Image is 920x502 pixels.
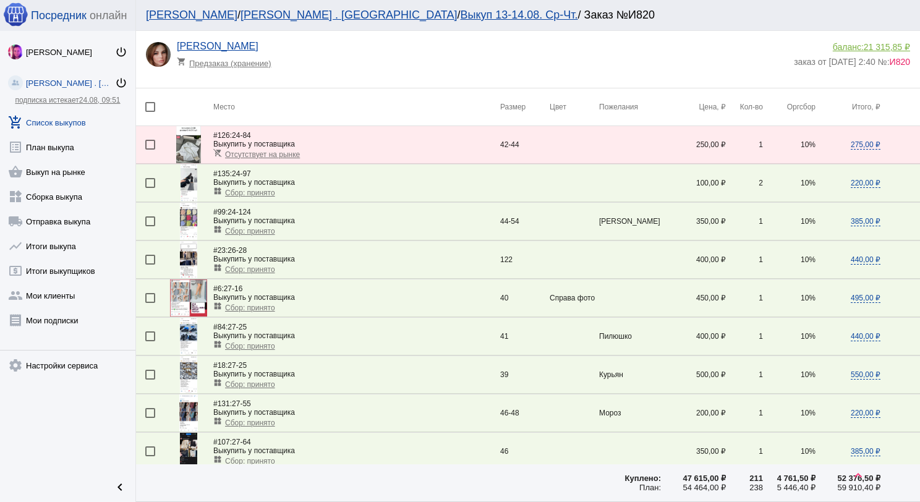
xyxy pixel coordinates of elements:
span: 10% [801,179,816,187]
img: fOgAPZ.jpg [170,279,207,317]
span: 21 315,85 ₽ [864,42,910,52]
span: 385,00 ₽ [851,217,880,226]
span: Сбор: принято [225,419,275,427]
img: apple-icon-60x60.png [3,2,28,27]
span: #23: [213,246,228,255]
span: #135: [213,169,232,178]
mat-icon: power_settings_new [115,77,127,89]
span: онлайн [90,9,127,22]
span: 385,00 ₽ [851,447,880,456]
span: Сбор: принято [225,380,275,389]
a: [PERSON_NAME] . [GEOGRAPHIC_DATA] [241,9,457,21]
span: Сбор: принято [225,342,275,351]
div: Выкупить у поставщика [213,331,500,340]
span: Посредник [31,9,87,22]
img: m5OC4e.jpg [180,433,197,470]
a: подписка истекает24.08, 09:51 [15,96,120,104]
span: 10% [801,332,816,341]
span: Сбор: принято [225,265,275,274]
div: 52 376,50 ₽ [816,474,880,483]
mat-icon: widgets [213,455,222,464]
span: 440,00 ₽ [851,332,880,341]
div: Выкупить у поставщика [213,178,500,187]
div: 1 [726,447,763,456]
img: 73xLq58P2BOqs-qIllg3xXCtabieAB0OMVER0XTxHpc0AjG-Rb2SSuXsq4It7hEfqgBcQNho.jpg [8,45,23,59]
div: 122 [500,255,550,264]
mat-icon: widgets [213,417,222,425]
div: 54 464,00 ₽ [661,483,726,492]
a: [PERSON_NAME] [177,41,258,51]
span: 24-84 [213,131,251,140]
img: Cc1rZQ.jpg [176,126,200,163]
img: OLYQLq.jpg [180,318,197,355]
span: Сбор: принято [225,227,275,236]
th: Размер [500,88,550,126]
div: 40 [500,294,550,302]
span: 10% [801,217,816,226]
div: 47 615,00 ₽ [661,474,726,483]
span: 495,00 ₽ [851,294,880,303]
mat-icon: power_settings_new [115,46,127,58]
span: 10% [801,140,816,149]
span: 10% [801,255,816,264]
img: 4LbDab.jpg [179,394,198,432]
mat-icon: widgets [213,378,222,387]
div: 1 [726,294,763,302]
mat-icon: local_shipping [8,214,23,229]
a: Выкуп 13-14.08. Ср-Чт. [460,9,577,21]
div: 400,00 ₽ [661,255,726,264]
div: 1 [726,409,763,417]
app-description-cutted: Курьян [599,370,661,379]
div: Выкупить у поставщика [213,370,500,378]
th: Итого, ₽ [816,88,880,126]
div: 46 [500,447,550,456]
mat-icon: show_chart [8,239,23,253]
mat-icon: local_atm [8,263,23,278]
mat-icon: shopping_basket [8,164,23,179]
span: Сбор: принято [225,457,275,466]
div: Выкупить у поставщика [213,216,500,225]
span: 550,00 ₽ [851,370,880,380]
span: 27-25 [213,361,247,370]
span: 27-16 [213,284,242,293]
div: 500,00 ₽ [661,370,726,379]
div: Предзаказ (хранение) [177,52,279,68]
span: #6: [213,284,224,293]
div: Выкупить у поставщика [213,446,500,455]
app-description-cutted: [PERSON_NAME] [599,217,661,226]
th: Цена, ₽ [661,88,726,126]
span: 24-124 [213,208,251,216]
th: Пожелания [599,88,661,126]
div: Выкупить у поставщика [213,408,500,417]
mat-icon: widgets [213,340,222,349]
div: 350,00 ₽ [661,217,726,226]
div: Выкупить у поставщика [213,255,500,263]
span: 27-55 [213,399,251,408]
div: 2 [726,179,763,187]
mat-icon: shopping_cart [177,57,189,66]
span: #18: [213,361,228,370]
span: 220,00 ₽ [851,179,880,188]
span: 27-25 [213,323,247,331]
div: Куплено: [599,474,661,483]
mat-icon: widgets [213,225,222,234]
div: 46-48 [500,409,550,417]
div: [PERSON_NAME] [26,48,115,57]
div: План: [599,483,661,492]
div: 100,00 ₽ [661,179,726,187]
app-description-cutted: Пилюшко [599,332,661,341]
img: jQskv8.jpg [181,164,197,202]
mat-icon: widgets [8,189,23,204]
div: 238 [726,483,763,492]
div: 44-54 [500,217,550,226]
div: 400,00 ₽ [661,332,726,341]
div: 211 [726,474,763,483]
span: 10% [801,370,816,379]
span: 10% [801,447,816,456]
mat-icon: list_alt [8,140,23,155]
div: 1 [726,332,763,341]
mat-icon: widgets [213,302,222,310]
mat-icon: receipt [8,313,23,328]
span: 440,00 ₽ [851,255,880,265]
span: 10% [801,409,816,417]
